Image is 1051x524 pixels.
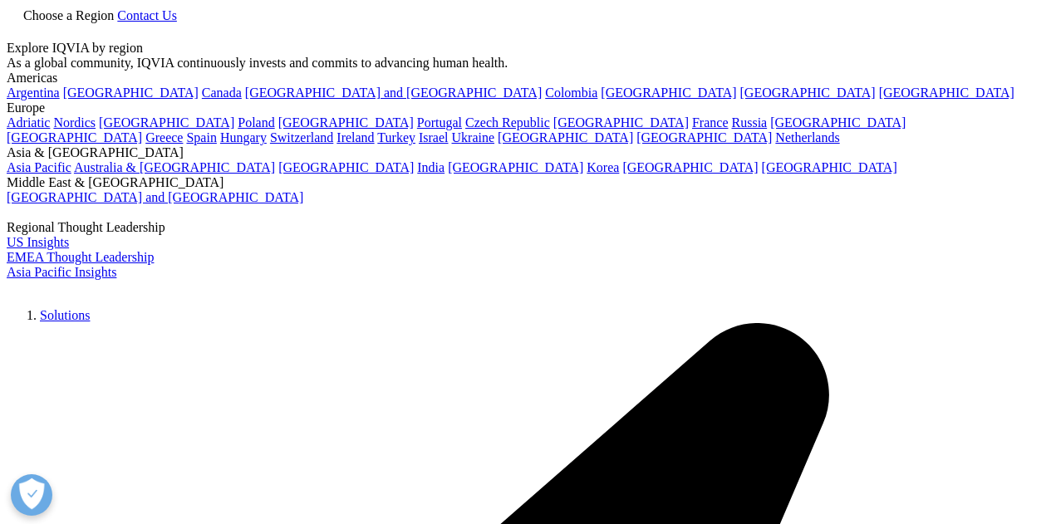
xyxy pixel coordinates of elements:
a: Czech Republic [465,115,550,130]
a: [GEOGRAPHIC_DATA] [7,130,142,144]
a: [GEOGRAPHIC_DATA] [601,86,736,100]
a: Portugal [417,115,462,130]
span: Choose a Region [23,8,114,22]
div: Explore IQVIA by region [7,41,1044,56]
div: As a global community, IQVIA continuously invests and commits to advancing human health. [7,56,1044,71]
a: Colombia [545,86,597,100]
a: [GEOGRAPHIC_DATA] and [GEOGRAPHIC_DATA] [7,190,303,204]
a: Hungary [220,130,267,144]
div: Americas [7,71,1044,86]
a: Israel [419,130,449,144]
a: Korea [587,160,619,174]
a: Solutions [40,308,90,322]
a: [GEOGRAPHIC_DATA] [278,115,414,130]
a: India [417,160,444,174]
a: [GEOGRAPHIC_DATA] [498,130,633,144]
a: [GEOGRAPHIC_DATA] [63,86,199,100]
a: [GEOGRAPHIC_DATA] [278,160,414,174]
a: Canada [202,86,242,100]
a: [GEOGRAPHIC_DATA] [622,160,758,174]
a: Australia & [GEOGRAPHIC_DATA] [74,160,275,174]
a: Argentina [7,86,60,100]
div: Europe [7,100,1044,115]
a: Ukraine [452,130,495,144]
a: Adriatic [7,115,50,130]
a: [GEOGRAPHIC_DATA] and [GEOGRAPHIC_DATA] [245,86,542,100]
a: Asia Pacific Insights [7,265,116,279]
a: Switzerland [270,130,333,144]
a: US Insights [7,235,69,249]
a: Contact Us [117,8,177,22]
a: [GEOGRAPHIC_DATA] [762,160,897,174]
a: Turkey [377,130,415,144]
a: Russia [732,115,768,130]
a: Ireland [336,130,374,144]
button: Open Preferences [11,474,52,516]
a: [GEOGRAPHIC_DATA] [636,130,772,144]
a: [GEOGRAPHIC_DATA] [740,86,876,100]
a: Netherlands [775,130,839,144]
a: Nordics [53,115,96,130]
a: [GEOGRAPHIC_DATA] [448,160,583,174]
a: [GEOGRAPHIC_DATA] [770,115,906,130]
a: Spain [186,130,216,144]
div: Asia & [GEOGRAPHIC_DATA] [7,145,1044,160]
a: France [692,115,729,130]
a: EMEA Thought Leadership [7,250,154,264]
a: Poland [238,115,274,130]
div: Regional Thought Leadership [7,220,1044,235]
a: Greece [145,130,183,144]
a: [GEOGRAPHIC_DATA] [99,115,234,130]
a: [GEOGRAPHIC_DATA] [553,115,689,130]
a: Asia Pacific [7,160,71,174]
div: Middle East & [GEOGRAPHIC_DATA] [7,175,1044,190]
a: [GEOGRAPHIC_DATA] [879,86,1014,100]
